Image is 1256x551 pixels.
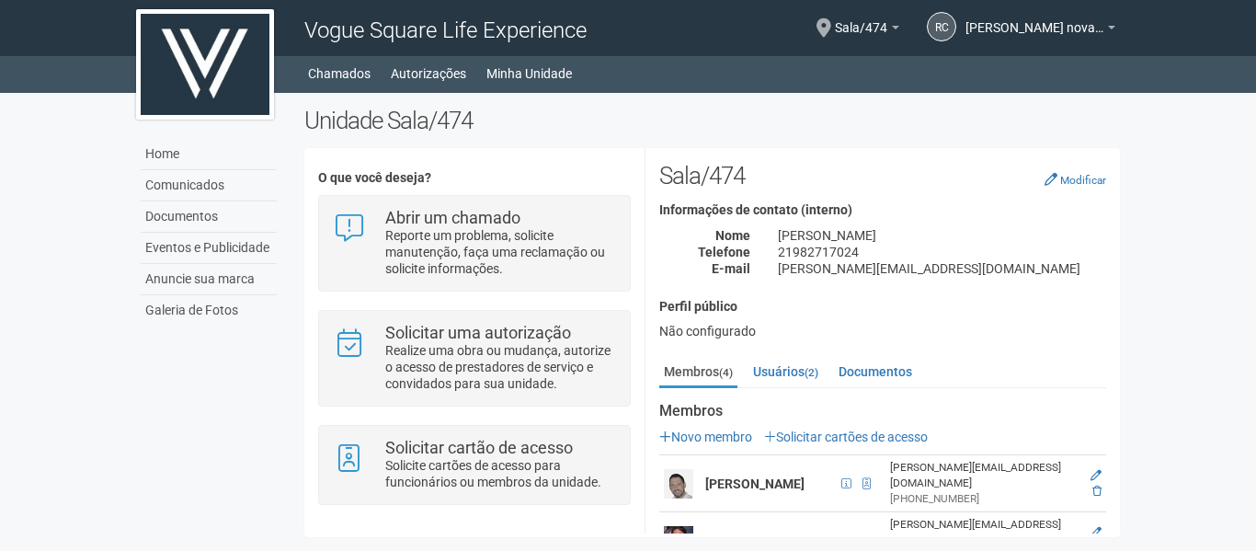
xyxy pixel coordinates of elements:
h4: O que você deseja? [318,171,630,185]
a: Abrir um chamado Reporte um problema, solicite manutenção, faça uma reclamação ou solicite inform... [333,210,615,277]
img: logo.jpg [136,9,274,120]
h2: Unidade Sala/474 [304,107,1120,134]
strong: Nome [715,228,750,243]
strong: Telefone [698,245,750,259]
div: [PERSON_NAME][EMAIL_ADDRESS][DOMAIN_NAME] [890,460,1074,491]
a: Editar membro [1090,469,1102,482]
strong: Solicitar cartão de acesso [385,438,573,457]
a: Minha Unidade [486,61,572,86]
strong: [PERSON_NAME] [705,534,805,548]
strong: Membros [659,403,1106,419]
div: [PERSON_NAME][EMAIL_ADDRESS][DOMAIN_NAME] [764,260,1120,277]
a: Anuncie sua marca [141,264,277,295]
a: Chamados [308,61,371,86]
strong: [PERSON_NAME] [705,476,805,491]
a: Autorizações [391,61,466,86]
a: Solicitar uma autorização Realize uma obra ou mudança, autorize o acesso de prestadores de serviç... [333,325,615,392]
span: Vogue Square Life Experience [304,17,587,43]
a: Usuários(2) [748,358,823,385]
a: Modificar [1045,172,1106,187]
small: (4) [719,366,733,379]
a: Solicitar cartões de acesso [764,430,928,444]
strong: Abrir um chamado [385,208,520,227]
a: Documentos [834,358,917,385]
h2: Sala/474 [659,162,1106,189]
small: (2) [805,366,818,379]
a: Novo membro [659,430,752,444]
h4: Informações de contato (interno) [659,203,1106,217]
span: renato coutinho novaes [965,3,1103,35]
a: Galeria de Fotos [141,295,277,326]
a: rc [927,12,956,41]
h4: Perfil público [659,300,1106,314]
a: Home [141,139,277,170]
a: Comunicados [141,170,277,201]
a: Membros(4) [659,358,737,388]
div: [PHONE_NUMBER] [890,491,1074,507]
a: Sala/474 [835,23,899,38]
div: Não configurado [659,323,1106,339]
a: Solicitar cartão de acesso Solicite cartões de acesso para funcionários ou membros da unidade. [333,440,615,490]
p: Realize uma obra ou mudança, autorize o acesso de prestadores de serviço e convidados para sua un... [385,342,616,392]
a: [PERSON_NAME] novaes [965,23,1115,38]
div: 21982717024 [764,244,1120,260]
a: Eventos e Publicidade [141,233,277,264]
a: Excluir membro [1092,485,1102,498]
div: [PERSON_NAME][EMAIL_ADDRESS][DOMAIN_NAME] [890,517,1074,548]
img: user.png [664,469,693,499]
strong: Solicitar uma autorização [385,323,571,342]
div: [PERSON_NAME] [764,227,1120,244]
a: Documentos [141,201,277,233]
small: Modificar [1060,174,1106,187]
a: Editar membro [1090,526,1102,539]
p: Reporte um problema, solicite manutenção, faça uma reclamação ou solicite informações. [385,227,616,277]
strong: E-mail [712,261,750,276]
span: Sala/474 [835,3,887,35]
p: Solicite cartões de acesso para funcionários ou membros da unidade. [385,457,616,490]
